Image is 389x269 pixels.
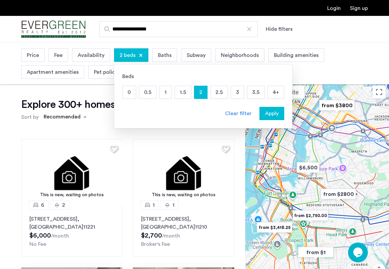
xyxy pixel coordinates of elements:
[266,25,292,33] button: Show or hide filters
[268,86,284,99] p: 4+
[221,51,259,59] span: Neighborhoods
[175,86,191,99] p: 1.5
[54,51,62,59] span: Fee
[27,68,79,76] span: Apartment amenities
[120,51,136,59] span: 2 beds
[123,86,136,99] p: 0
[265,110,279,117] span: Apply
[21,17,86,42] a: Cazamio Logo
[225,110,252,117] div: Clear filter
[122,72,284,80] div: Beds
[327,6,341,11] a: Login
[160,86,172,99] p: 1
[247,86,264,99] p: 3.5
[139,86,156,99] p: 0.5
[259,107,284,120] button: button
[99,21,258,37] input: Apartment Search
[78,51,104,59] span: Availability
[194,86,207,99] p: 2
[27,51,39,59] span: Price
[94,68,122,76] span: Pet policies
[348,243,369,262] iframe: chat widget
[274,51,319,59] span: Building amenities
[187,51,206,59] span: Subway
[158,51,172,59] span: Baths
[21,17,86,42] img: logo
[350,6,368,11] a: Registration
[231,86,244,99] p: 3
[211,86,228,99] p: 2.5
